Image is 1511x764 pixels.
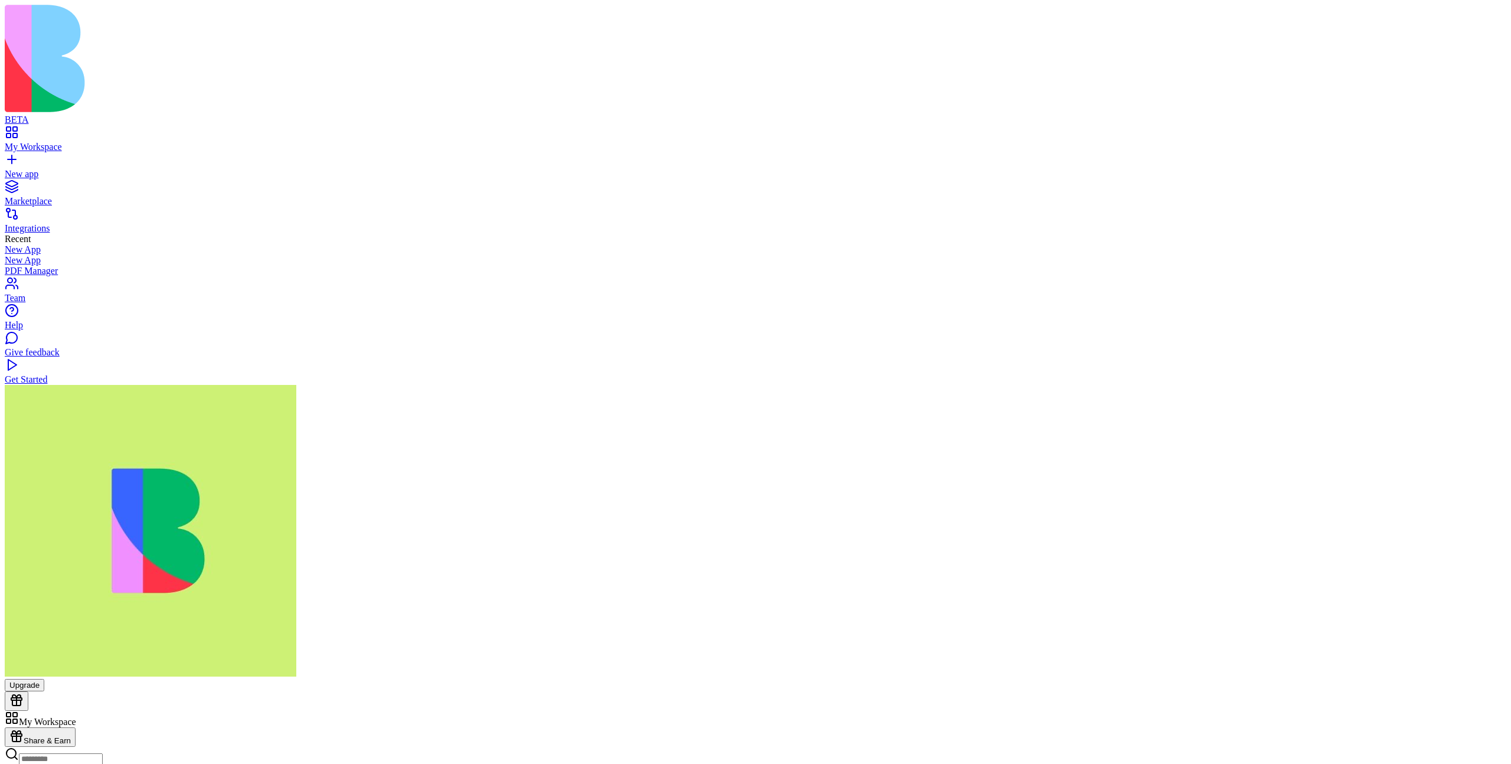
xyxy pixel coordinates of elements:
[5,680,44,690] a: Upgrade
[5,5,479,112] img: logo
[5,234,31,244] span: Recent
[5,337,1506,358] a: Give feedback
[5,293,1506,303] div: Team
[5,282,1506,303] a: Team
[5,374,1506,385] div: Get Started
[5,679,44,691] button: Upgrade
[24,736,71,745] span: Share & Earn
[5,158,1506,179] a: New app
[5,266,1506,276] a: PDF Manager
[5,727,76,747] button: Share & Earn
[5,185,1506,207] a: Marketplace
[5,115,1506,125] div: BETA
[5,320,1506,331] div: Help
[19,717,76,727] span: My Workspace
[5,196,1506,207] div: Marketplace
[5,131,1506,152] a: My Workspace
[5,347,1506,358] div: Give feedback
[5,104,1506,125] a: BETA
[5,309,1506,331] a: Help
[5,142,1506,152] div: My Workspace
[5,385,296,677] img: WhatsApp_Image_2025-01-03_at_11.26.17_rubx1k.jpg
[5,169,1506,179] div: New app
[5,255,1506,266] a: New App
[5,244,1506,255] a: New App
[5,223,1506,234] div: Integrations
[5,213,1506,234] a: Integrations
[5,364,1506,385] a: Get Started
